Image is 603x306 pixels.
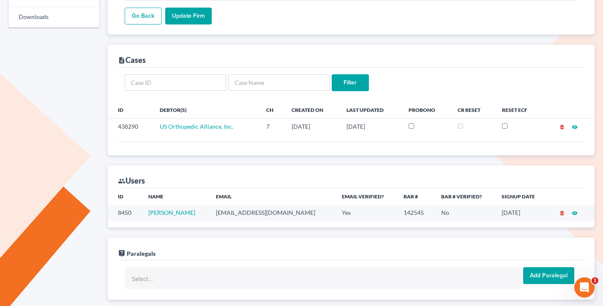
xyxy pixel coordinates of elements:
i: visibility [572,210,578,216]
th: ID [108,101,153,118]
th: CR Reset [451,101,495,118]
i: group [118,177,126,185]
input: Add Paralegal [523,267,574,284]
a: visibility [572,209,578,216]
a: Go Back [125,8,162,24]
i: description [118,57,126,64]
th: Email [209,188,335,205]
td: [DATE] [340,119,402,135]
i: delete_forever [559,210,565,216]
th: Ch [259,101,285,118]
iframe: Intercom live chat [574,277,595,298]
a: visibility [572,123,578,130]
div: Users [118,176,145,186]
a: Downloads [8,7,99,27]
td: 8450 [108,205,142,221]
td: 7 [259,119,285,135]
i: visibility [572,124,578,130]
td: [DATE] [495,205,547,221]
input: Case ID [125,74,226,91]
th: Bar # [397,188,434,205]
a: [PERSON_NAME] [148,209,195,216]
th: Name [142,188,209,205]
span: Paralegals [127,250,156,257]
th: Debtor(s) [153,101,259,118]
th: Reset ECF [495,101,543,118]
td: No [434,205,495,221]
th: Last Updated [340,101,402,118]
td: [DATE] [285,119,340,135]
a: delete_forever [559,209,565,216]
i: delete_forever [559,124,565,130]
input: Case Name [228,74,330,91]
i: live_help [118,249,126,257]
td: [EMAIL_ADDRESS][DOMAIN_NAME] [209,205,335,221]
th: Email Verified? [335,188,397,205]
th: Bar # Verified? [434,188,495,205]
td: 438290 [108,119,153,135]
div: Cases [118,55,146,65]
span: 1 [592,277,598,284]
th: Signup Date [495,188,547,205]
th: ID [108,188,142,205]
th: Created On [285,101,340,118]
a: delete_forever [559,123,565,130]
td: 142545 [397,205,434,221]
th: ProBono [402,101,451,118]
input: Update Firm [165,8,212,24]
input: Filter [332,74,369,91]
td: Yes [335,205,397,221]
a: US Orthopedic Alliance, Inc. [160,123,233,130]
